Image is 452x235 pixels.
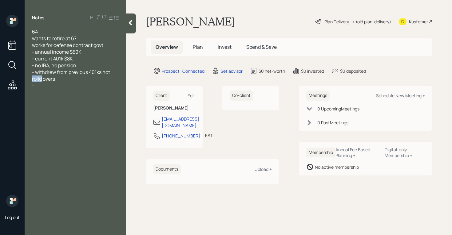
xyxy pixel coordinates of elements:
[188,93,195,98] div: Edit
[32,82,34,89] span: -
[32,28,38,35] span: 64
[193,44,203,50] span: Plan
[32,69,111,82] span: - withdrew from previous 401ks not rolld overs
[156,44,178,50] span: Overview
[306,148,335,158] h6: Membership
[255,166,272,172] div: Upload +
[146,15,235,28] h1: [PERSON_NAME]
[6,195,18,207] img: retirable_logo.png
[32,55,73,62] span: - current 401k $8K
[218,44,232,50] span: Invest
[205,132,213,139] div: EST
[409,18,428,25] div: Kustomer
[376,93,425,98] div: Schedule New Meeting +
[315,164,359,170] div: No active membership
[153,91,170,101] h6: Client
[32,48,81,55] span: - annual income $50K
[385,147,425,158] div: Digital-only Membership +
[259,68,285,74] div: $0 net-worth
[335,147,380,158] div: Annual Fee Based Planning +
[162,116,199,129] div: [EMAIL_ADDRESS][DOMAIN_NAME]
[153,106,195,111] h6: [PERSON_NAME]
[162,133,200,139] div: [PHONE_NUMBER]
[340,68,366,74] div: $0 deposited
[324,18,349,25] div: Plan Delivery
[32,62,76,69] span: - no IRA, no pension
[317,106,359,112] div: 0 Upcoming Meeting s
[301,68,324,74] div: $0 invested
[153,164,181,174] h6: Documents
[162,68,204,74] div: Prospect · Connected
[32,35,77,42] span: wants to retire at 67
[5,214,20,220] div: Log out
[352,18,391,25] div: • (old plan-delivery)
[220,68,243,74] div: Set advisor
[32,42,103,48] span: works for defense contract govt
[317,119,348,126] div: 0 Past Meeting s
[230,91,253,101] h6: Co-client
[32,15,45,21] label: Notes
[246,44,277,50] span: Spend & Save
[306,91,330,101] h6: Meetings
